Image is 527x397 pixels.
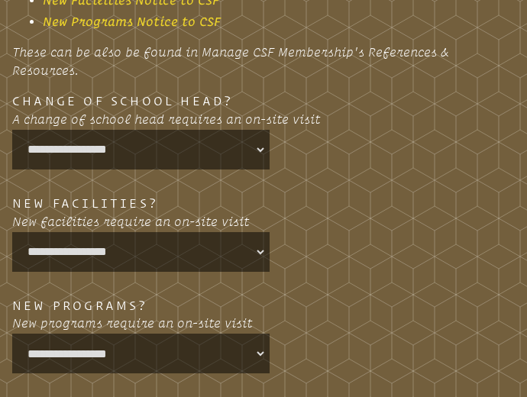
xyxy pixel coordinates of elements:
p: These can be also be found in Manage CSF Membership's References & Resources. [12,43,501,79]
h3: New Facilities? [12,194,515,214]
h3: Change of School Head? [12,92,515,111]
h3: New Programs? [12,296,515,316]
select: annuals_programs [15,337,267,370]
select: annuals_facilities [15,235,267,269]
select: annuals_head [15,133,267,166]
a: New Programs Notice to CSF [43,15,221,28]
p: A change of school head requires an on-site visit [12,111,515,127]
p: New programs require an on-site visit [12,315,515,331]
p: New facilities require an on-site visit [12,214,515,229]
